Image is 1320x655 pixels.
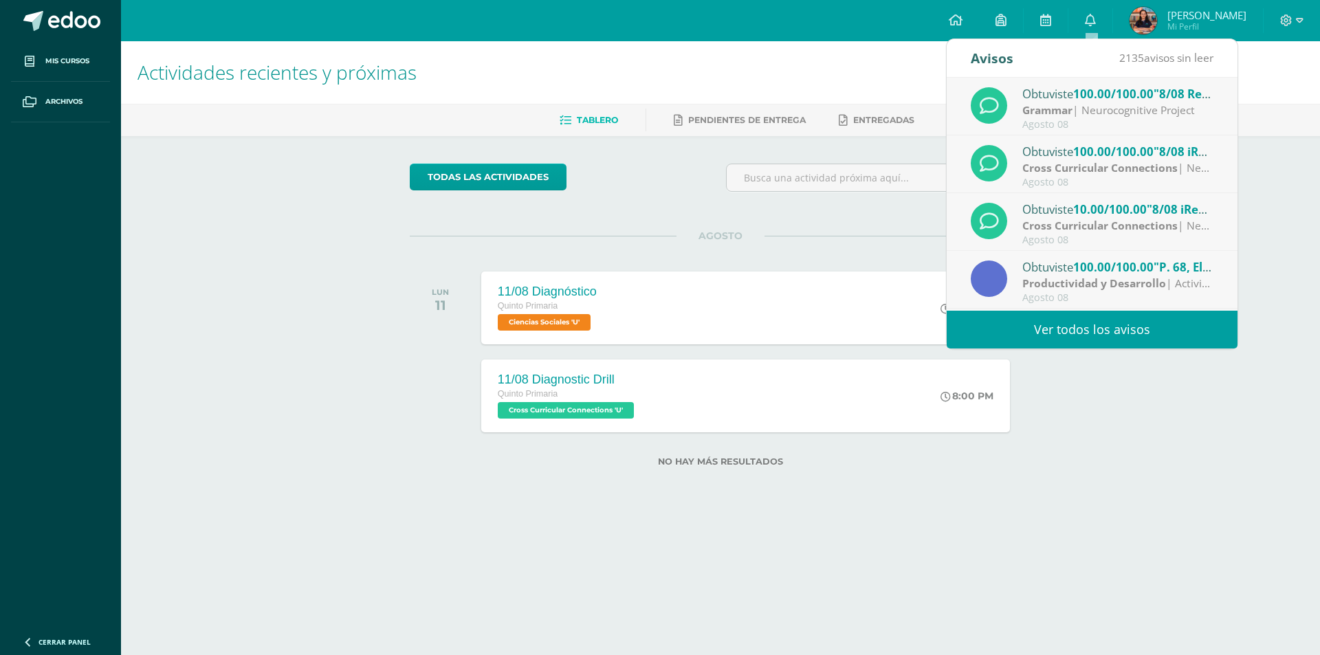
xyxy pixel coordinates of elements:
[1022,292,1213,304] div: Agosto 08
[947,311,1237,348] a: Ver todos los avisos
[560,109,618,131] a: Tablero
[1167,8,1246,22] span: [PERSON_NAME]
[971,39,1013,77] div: Avisos
[1073,201,1147,217] span: 10.00/100.00
[676,230,764,242] span: AGOSTO
[1073,144,1154,159] span: 100.00/100.00
[1022,119,1213,131] div: Agosto 08
[1167,21,1246,32] span: Mi Perfil
[498,301,558,311] span: Quinto Primaria
[577,115,618,125] span: Tablero
[839,109,914,131] a: Entregadas
[1147,201,1249,217] span: "8/08 iRead book"
[1022,276,1213,291] div: | Actividades en clase
[410,456,1032,467] label: No hay más resultados
[1022,218,1178,233] strong: Cross Curricular Connections
[498,373,637,387] div: 11/08 Diagnostic Drill
[1154,144,1256,159] span: "8/08 iRead book"
[1073,259,1154,275] span: 100.00/100.00
[1022,160,1178,175] strong: Cross Curricular Connections
[1022,102,1213,118] div: | Neurocognitive Project
[498,285,597,299] div: 11/08 Diagnóstico
[1022,276,1166,291] strong: Productividad y Desarrollo
[688,115,806,125] span: Pendientes de entrega
[38,637,91,647] span: Cerrar panel
[1154,86,1292,102] span: "8/08 Review Grammar"
[1119,50,1213,65] span: avisos sin leer
[11,82,110,122] a: Archivos
[1022,234,1213,246] div: Agosto 08
[1022,102,1072,118] strong: Grammar
[1073,86,1154,102] span: 100.00/100.00
[674,109,806,131] a: Pendientes de entrega
[498,389,558,399] span: Quinto Primaria
[940,302,993,314] div: 8:00 PM
[410,164,566,190] a: todas las Actividades
[432,287,449,297] div: LUN
[1022,142,1213,160] div: Obtuviste en
[1022,177,1213,188] div: Agosto 08
[498,402,634,419] span: Cross Curricular Connections 'U'
[137,59,417,85] span: Actividades recientes y próximas
[853,115,914,125] span: Entregadas
[727,164,1031,191] input: Busca una actividad próxima aquí...
[45,56,89,67] span: Mis cursos
[432,297,449,313] div: 11
[1154,259,1253,275] span: "P. 68, El trabajo"
[1130,7,1157,34] img: a2fff9e98c26315def6c8b7d4b31aef4.png
[940,390,993,402] div: 8:00 PM
[1022,200,1213,218] div: Obtuviste en
[1022,160,1213,176] div: | Neurocognitive Project
[1022,218,1213,234] div: | Neurocognitive Project
[11,41,110,82] a: Mis cursos
[45,96,82,107] span: Archivos
[498,314,591,331] span: Ciencias Sociales 'U'
[1022,258,1213,276] div: Obtuviste en
[1119,50,1144,65] span: 2135
[1022,85,1213,102] div: Obtuviste en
